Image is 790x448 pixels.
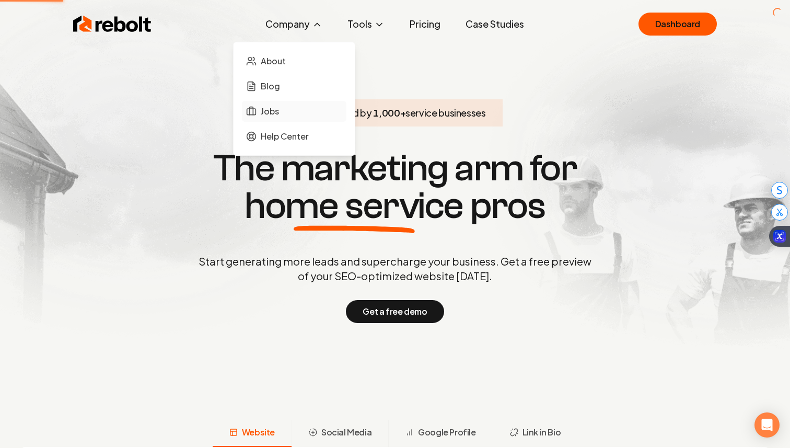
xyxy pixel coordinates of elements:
span: Help Center [261,130,309,143]
button: Link in Bio [493,420,578,447]
span: + [400,107,406,119]
span: About [261,55,286,67]
h1: The marketing arm for pros [144,150,646,225]
button: Tools [339,14,393,35]
span: Social Media [321,426,371,439]
button: Google Profile [388,420,492,447]
div: Open Intercom Messenger [754,412,780,438]
a: Jobs [242,101,346,122]
span: home service [245,187,463,225]
button: Get a free demo [346,300,444,323]
span: service businesses [405,107,486,119]
a: Help Center [242,126,346,147]
button: Company [257,14,331,35]
span: Trusted by [325,107,371,119]
span: Jobs [261,105,279,118]
span: Link in Bio [522,426,561,439]
p: Start generating more leads and supercharge your business. Get a free preview of your SEO-optimiz... [196,254,594,283]
a: About [242,51,346,72]
a: Dashboard [638,13,717,36]
a: Blog [242,76,346,97]
button: Website [213,420,292,447]
span: Website [242,426,275,439]
img: Rebolt Logo [73,14,152,35]
span: Blog [261,80,280,93]
a: Case Studies [457,14,532,35]
span: 1,000 [373,106,400,120]
button: Social Media [292,420,388,447]
span: Google Profile [418,426,475,439]
a: Pricing [401,14,449,35]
